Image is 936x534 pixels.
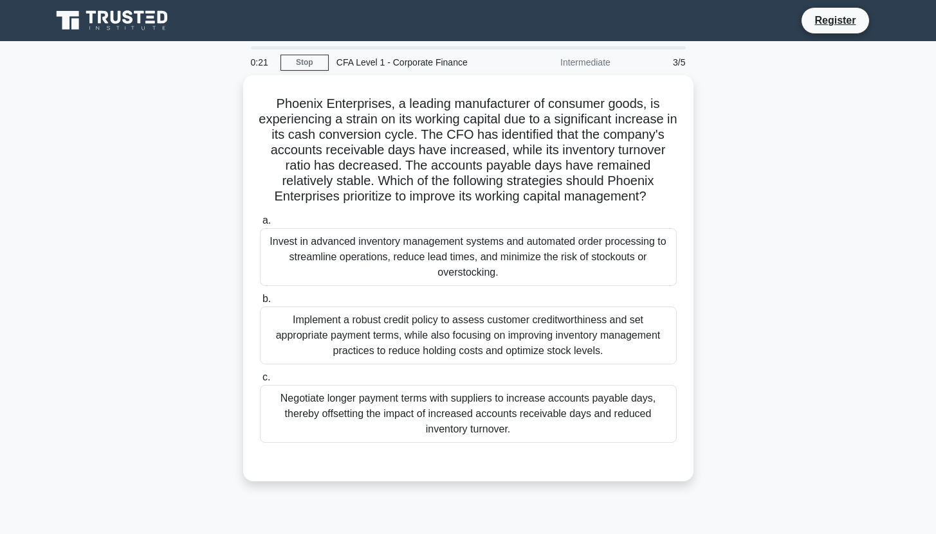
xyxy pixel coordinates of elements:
[329,49,506,75] div: CFA Level 1 - Corporate Finance
[280,55,329,71] a: Stop
[260,307,677,364] div: Implement a robust credit policy to assess customer creditworthiness and set appropriate payment ...
[243,49,280,75] div: 0:21
[618,49,693,75] div: 3/5
[506,49,618,75] div: Intermediate
[807,12,863,28] a: Register
[259,96,678,205] h5: Phoenix Enterprises, a leading manufacturer of consumer goods, is experiencing a strain on its wo...
[262,215,271,226] span: a.
[262,371,270,382] span: c.
[260,385,677,443] div: Negotiate longer payment terms with suppliers to increase accounts payable days, thereby offsetti...
[260,228,677,286] div: Invest in advanced inventory management systems and automated order processing to streamline oper...
[262,293,271,304] span: b.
